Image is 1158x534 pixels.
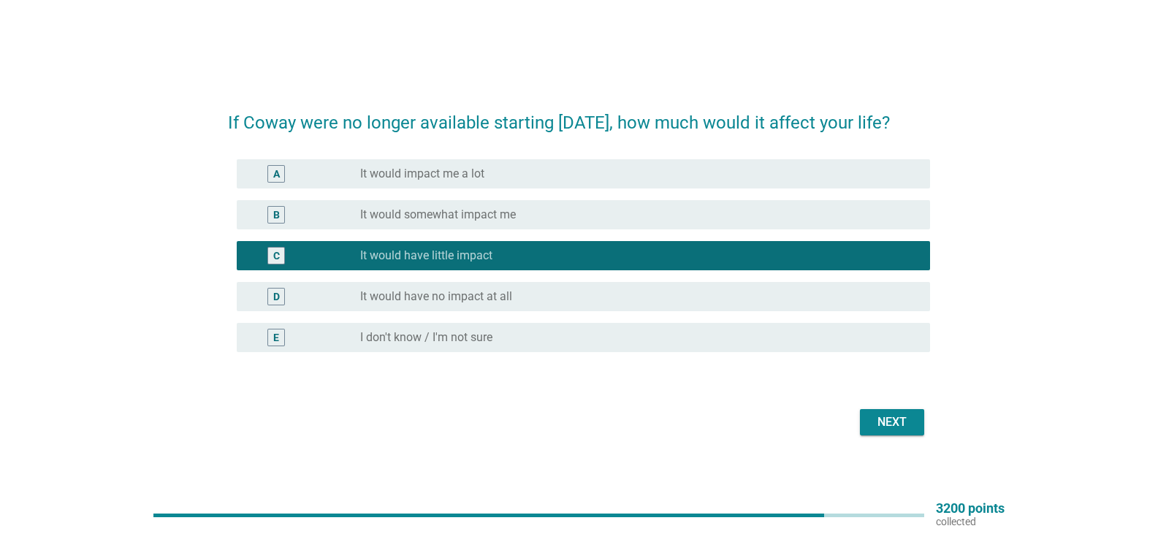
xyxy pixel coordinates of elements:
[360,207,516,222] label: It would somewhat impact me
[360,248,492,263] label: It would have little impact
[273,207,280,222] div: B
[872,413,913,431] div: Next
[360,167,484,181] label: It would impact me a lot
[273,289,280,304] div: D
[273,166,280,181] div: A
[273,329,279,345] div: E
[360,330,492,345] label: I don't know / I'm not sure
[228,95,930,136] h2: If Coway were no longer available starting [DATE], how much would it affect your life?
[360,289,512,304] label: It would have no impact at all
[936,515,1005,528] p: collected
[936,502,1005,515] p: 3200 points
[860,409,924,435] button: Next
[273,248,280,263] div: C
